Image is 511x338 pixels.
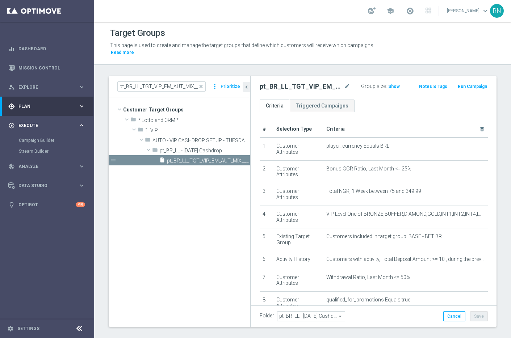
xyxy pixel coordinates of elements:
span: close [198,84,204,89]
div: RN [490,4,504,18]
i: person_search [8,84,15,90]
a: Mission Control [18,58,85,77]
span: Customers with activity, Total Deposit Amount >= 10 , during the previous 7 days [326,256,485,262]
button: track_changes Analyze keyboard_arrow_right [8,164,85,169]
span: Explore [18,85,78,89]
button: lightbulb Optibot +10 [8,202,85,208]
td: Customer Attributes [273,269,324,292]
td: 3 [260,183,273,206]
button: Save [470,311,488,321]
span: Total NGR, 1 Week between 75 and 349.99 [326,188,421,194]
th: Selection Type [273,121,324,138]
span: 1. VIP [145,127,250,134]
i: insert_drive_file [159,157,165,165]
div: Plan [8,103,78,110]
i: folder [138,127,143,135]
td: Customer Attributes [273,292,324,314]
button: play_circle_outline Execute keyboard_arrow_right [8,123,85,128]
button: Mission Control [8,65,85,71]
button: Prioritize [219,82,241,92]
div: Explore [8,84,78,90]
span: Execute [18,123,78,128]
span: pt_BR_LL_TGT_VIP_EM_AUT_MIX__L1_CASHDROP_INVITE [167,158,250,164]
td: 4 [260,206,273,228]
td: Customer Attributes [273,183,324,206]
td: 5 [260,228,273,251]
div: Data Studio [8,182,78,189]
span: Criteria [326,126,345,132]
label: : [386,83,387,89]
td: 7 [260,269,273,292]
td: Customer Attributes [273,160,324,183]
i: gps_fixed [8,103,15,110]
i: keyboard_arrow_right [78,182,85,189]
a: Optibot [18,195,76,214]
i: delete_forever [479,126,485,132]
h1: Target Groups [110,28,165,38]
td: Activity History [273,251,324,269]
div: Analyze [8,163,78,170]
h2: pt_BR_LL_TGT_VIP_EM_AUT_MIX__L1_CASHDROP_INVITE [260,82,342,91]
a: Settings [17,326,39,331]
td: Customer Attributes [273,138,324,160]
i: keyboard_arrow_right [78,163,85,170]
div: Optibot [8,195,85,214]
td: Existing Target Group [273,228,324,251]
i: keyboard_arrow_right [78,84,85,90]
button: person_search Explore keyboard_arrow_right [8,84,85,90]
i: play_circle_outline [8,122,15,129]
span: Show [388,84,400,89]
span: * Lottoland CRM * [138,117,250,123]
th: # [260,121,273,138]
span: Data Studio [18,183,78,188]
div: +10 [76,202,85,207]
span: This page is used to create and manage the target groups that define which customers will receive... [110,42,374,48]
span: Bonus GGR Ratio, Last Month <= 25% [326,166,411,172]
button: Notes & Tags [418,83,448,90]
div: Campaign Builder [19,135,93,146]
button: equalizer Dashboard [8,46,85,52]
span: Analyze [18,164,78,169]
td: 2 [260,160,273,183]
div: Execute [8,122,78,129]
a: Criteria [260,100,290,112]
td: 6 [260,251,273,269]
span: Withdrawal Ratio, Last Month <= 50% [326,274,410,280]
a: Campaign Builder [19,138,75,143]
span: keyboard_arrow_down [481,7,489,15]
span: AUTO - VIP CASHDROP SETUP - TUESDAYS [152,138,250,144]
span: Customers included in target group: BASE - BET BR [326,233,442,240]
label: Folder [260,313,274,319]
button: gps_fixed Plan keyboard_arrow_right [8,103,85,109]
i: folder [152,147,158,155]
span: pt_BR_LL - Tuesday Cashdrop [160,148,250,154]
span: Plan [18,104,78,109]
button: Cancel [443,311,465,321]
a: Stream Builder [19,148,75,154]
i: more_vert [211,81,218,92]
div: Stream Builder [19,146,93,157]
input: Quick find group or folder [117,81,206,92]
i: settings [7,325,14,332]
i: keyboard_arrow_right [78,122,85,129]
i: mode_edit [344,82,350,91]
i: chevron_left [243,84,250,90]
td: Customer Attributes [273,206,324,228]
i: equalizer [8,46,15,52]
span: Customer Target Groups [123,105,250,115]
td: 1 [260,138,273,160]
button: Data Studio keyboard_arrow_right [8,183,85,189]
label: Group size [361,83,386,89]
button: chevron_left [243,82,250,92]
button: Run Campaign [457,83,488,90]
span: player_currency Equals BRL [326,143,389,149]
a: Dashboard [18,39,85,58]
